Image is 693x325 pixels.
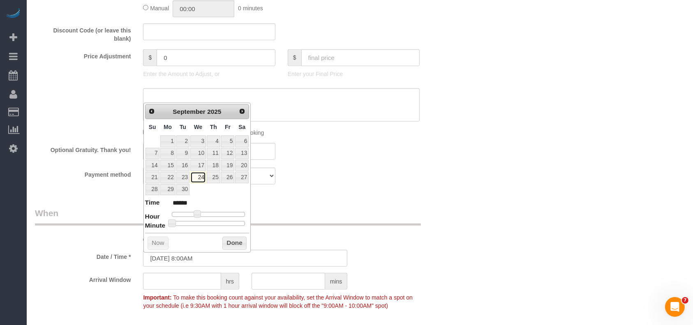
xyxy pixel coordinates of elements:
label: Arrival Window [29,273,137,284]
a: 25 [207,172,220,183]
span: To make this booking count against your availability, set the Arrival Window to match a spot on y... [143,294,412,309]
iframe: Intercom live chat [665,297,685,317]
dt: Minute [145,221,166,231]
p: Enter the Amount to Adjust, or [143,70,275,78]
span: September [173,108,206,115]
a: 29 [160,184,176,195]
a: 17 [190,160,206,171]
span: Wednesday [194,124,203,130]
a: 16 [176,160,189,171]
span: Tuesday [180,124,186,130]
label: Date / Time * [29,250,137,261]
span: Thursday [210,124,217,130]
label: Payment method [29,168,137,179]
label: Discount Code (or leave this blank) [29,23,137,43]
label: Price Adjustment [29,49,137,60]
a: 8 [160,148,176,159]
span: Saturday [238,124,245,130]
a: 2 [176,136,189,147]
a: 21 [146,172,159,183]
a: 30 [176,184,189,195]
span: Next [239,108,245,115]
span: Friday [225,124,231,130]
a: Prev [146,106,158,117]
a: 24 [190,172,206,183]
button: Now [148,237,169,250]
a: 27 [235,172,249,183]
span: Manual [150,5,169,12]
a: 3 [190,136,206,147]
label: Optional Gratuity. Thank you! [29,143,137,154]
a: 18 [207,160,220,171]
a: 10 [190,148,206,159]
input: MM/DD/YYYY HH:MM [143,250,347,267]
p: Enter your Final Price [288,70,420,78]
a: 9 [176,148,189,159]
a: 12 [221,148,234,159]
a: 15 [160,160,176,171]
span: 0 minutes [238,5,263,12]
a: 13 [235,148,249,159]
input: final price [301,49,420,66]
a: 26 [221,172,234,183]
img: Automaid Logo [5,8,21,20]
a: 28 [146,184,159,195]
span: Sunday [149,124,156,130]
span: hrs [221,273,239,290]
a: 14 [146,160,159,171]
span: mins [325,273,348,290]
a: 4 [207,136,220,147]
span: $ [288,49,301,66]
button: Done [222,237,247,250]
a: 23 [176,172,189,183]
dt: Hour [145,212,160,222]
a: 6 [235,136,249,147]
a: 1 [160,136,176,147]
a: 20 [235,160,249,171]
a: 11 [207,148,220,159]
a: 19 [221,160,234,171]
span: 2025 [207,108,221,115]
strong: Important: [143,294,171,301]
legend: When [35,207,421,226]
span: Prev [148,108,155,115]
span: 7 [682,297,688,304]
a: Next [237,106,248,117]
a: 22 [160,172,176,183]
a: 5 [221,136,234,147]
span: $ [143,49,157,66]
a: 7 [146,148,159,159]
span: Monday [164,124,172,130]
dt: Time [145,198,160,208]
